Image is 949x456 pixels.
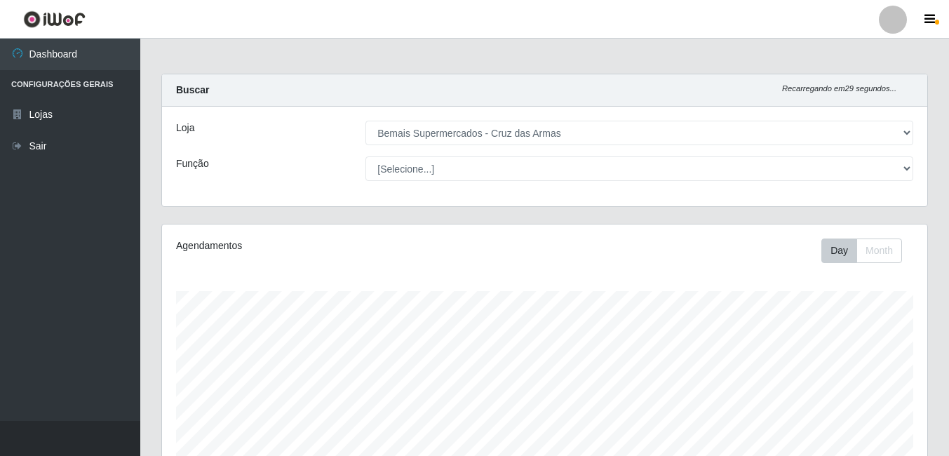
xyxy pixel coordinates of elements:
[821,239,913,263] div: Toolbar with button groups
[176,121,194,135] label: Loja
[23,11,86,28] img: CoreUI Logo
[782,84,896,93] i: Recarregando em 29 segundos...
[821,239,902,263] div: First group
[176,156,209,171] label: Função
[176,84,209,95] strong: Buscar
[821,239,857,263] button: Day
[856,239,902,263] button: Month
[176,239,471,253] div: Agendamentos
